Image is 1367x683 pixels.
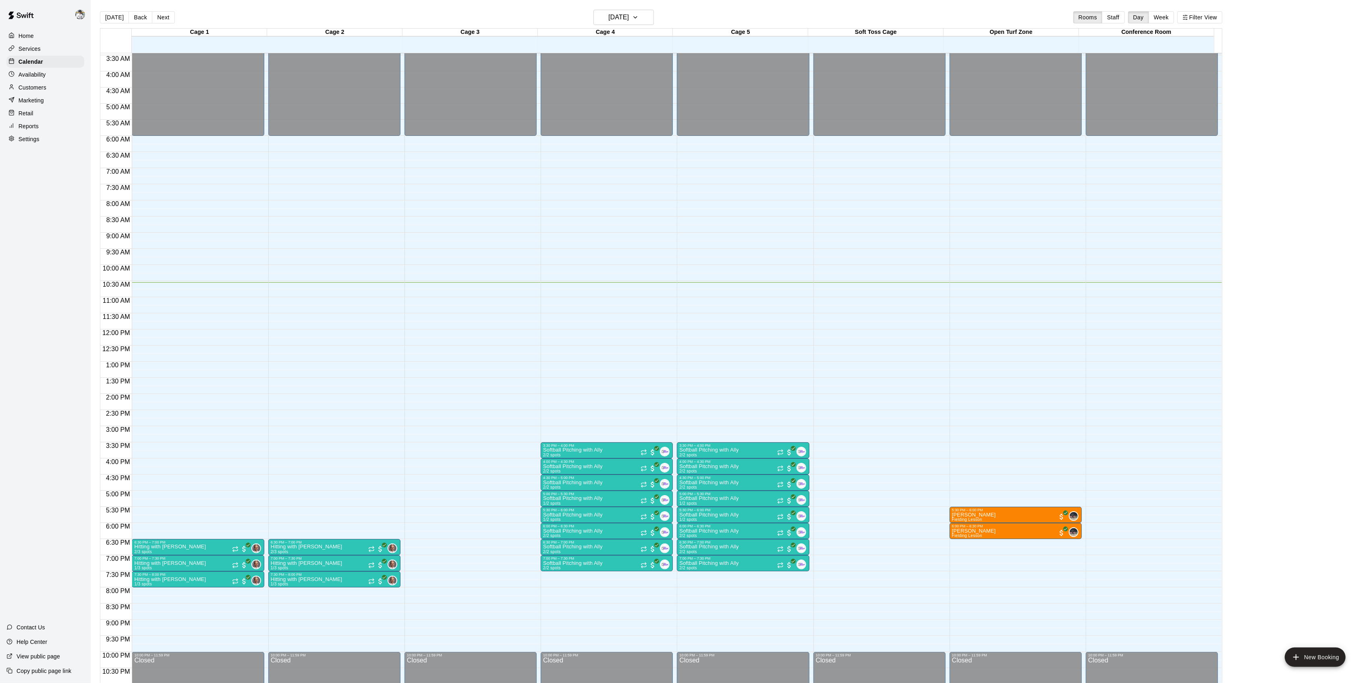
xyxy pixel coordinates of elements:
[677,475,809,491] div: 4:30 PM – 5:00 PM: Softball Pitching with Ally
[268,539,400,555] div: 6:30 PM – 7:00 PM: Hitting with Don Eddy
[679,501,697,506] span: 1/2 spots filled
[641,449,647,456] span: Recurring event
[797,464,805,472] img: Ally DeFosset
[104,217,132,223] span: 8:30 AM
[679,517,697,522] span: 1/2 spots filled
[104,71,132,78] span: 4:00 AM
[641,562,647,568] span: Recurring event
[132,539,264,555] div: 6:30 PM – 7:00 PM: Hitting with Don Eddy
[663,560,670,569] span: Ally DeFosset
[649,513,657,521] span: All customers have paid
[679,550,697,554] span: 2/2 spots filled
[1072,511,1079,521] span: Madison Rapien
[101,281,132,288] span: 10:30 AM
[388,576,397,585] div: Don Eddy
[538,29,673,36] div: Cage 4
[797,479,806,489] div: Ally DeFosset
[104,475,132,481] span: 4:30 PM
[641,465,647,472] span: Recurring event
[661,480,669,488] img: Ally DeFosset
[679,485,697,489] span: 2/2 spots filled
[785,545,793,553] span: All customers have paid
[6,107,84,119] a: Retail
[6,81,84,94] a: Customers
[267,29,402,36] div: Cage 2
[100,329,132,336] span: 12:00 PM
[271,582,288,586] span: 1/3 spots filled
[1072,527,1079,537] span: Madison Rapien
[75,10,85,19] img: Justin Dunning
[649,481,657,489] span: All customers have paid
[255,543,261,553] span: Don Eddy
[388,560,397,569] div: Don Eddy
[268,555,400,571] div: 7:00 PM – 7:30 PM: Hitting with Don Eddy
[132,555,264,571] div: 7:00 PM – 7:30 PM: Hitting with Don Eddy
[240,561,248,569] span: All customers have paid
[104,249,132,256] span: 9:30 AM
[134,582,152,586] span: 1/3 spots filled
[1079,29,1214,36] div: Conference Room
[543,444,670,448] div: 3:30 PM – 4:00 PM
[240,577,248,585] span: All customers have paid
[543,517,561,522] span: 1/2 spots filled
[104,362,132,369] span: 1:00 PM
[251,543,261,553] div: Don Eddy
[388,544,396,552] img: Don Eddy
[661,544,669,552] img: Ally DeFosset
[785,513,793,521] span: All customers have paid
[543,556,670,560] div: 7:00 PM – 7:30 PM
[232,562,239,568] span: Recurring event
[271,540,398,544] div: 6:30 PM – 7:00 PM
[543,476,670,480] div: 4:30 PM – 5:00 PM
[101,313,132,320] span: 11:30 AM
[6,43,84,55] div: Services
[543,524,670,528] div: 6:00 PM – 6:30 PM
[1149,11,1174,23] button: Week
[660,527,670,537] div: Ally DeFosset
[407,653,534,657] div: 10:00 PM – 11:59 PM
[543,485,561,489] span: 2/2 spots filled
[368,578,375,585] span: Recurring event
[101,265,132,272] span: 10:00 AM
[543,550,561,554] span: 2/2 spots filled
[104,394,132,401] span: 2:00 PM
[6,94,84,106] a: Marketing
[101,297,132,304] span: 11:00 AM
[677,523,809,539] div: 6:00 PM – 6:30 PM: Softball Pitching with Ally
[1058,529,1066,537] span: All customers have paid
[1088,653,1216,657] div: 10:00 PM – 11:59 PM
[641,514,647,520] span: Recurring event
[800,479,806,489] span: Ally DeFosset
[104,571,132,578] span: 7:30 PM
[952,524,1079,528] div: 6:00 PM – 6:30 PM
[797,512,805,520] img: Ally DeFosset
[677,491,809,507] div: 5:00 PM – 5:30 PM: Softball Pitching with Ally
[104,507,132,514] span: 5:30 PM
[543,453,561,457] span: 2/2 spots filled
[679,653,807,657] div: 10:00 PM – 11:59 PM
[6,69,84,81] div: Availability
[800,543,806,553] span: Ally DeFosset
[661,448,669,456] img: Ally DeFosset
[17,638,47,646] p: Help Center
[104,410,132,417] span: 2:30 PM
[797,448,805,456] img: Ally DeFosset
[376,561,384,569] span: All customers have paid
[388,577,396,585] img: Don Eddy
[679,524,807,528] div: 6:00 PM – 6:30 PM
[104,555,132,562] span: 7:00 PM
[785,497,793,505] span: All customers have paid
[541,442,673,458] div: 3:30 PM – 4:00 PM: Softball Pitching with Ally
[232,578,239,585] span: Recurring event
[271,566,288,570] span: 1/3 spots filled
[19,109,33,117] p: Retail
[134,566,152,570] span: 1/3 spots filled
[104,458,132,465] span: 4:00 PM
[649,529,657,537] span: All customers have paid
[679,444,807,448] div: 3:30 PM – 4:00 PM
[17,652,60,660] p: View public page
[541,458,673,475] div: 4:00 PM – 4:30 PM: Softball Pitching with Ally
[800,463,806,473] span: Ally DeFosset
[661,496,669,504] img: Ally DeFosset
